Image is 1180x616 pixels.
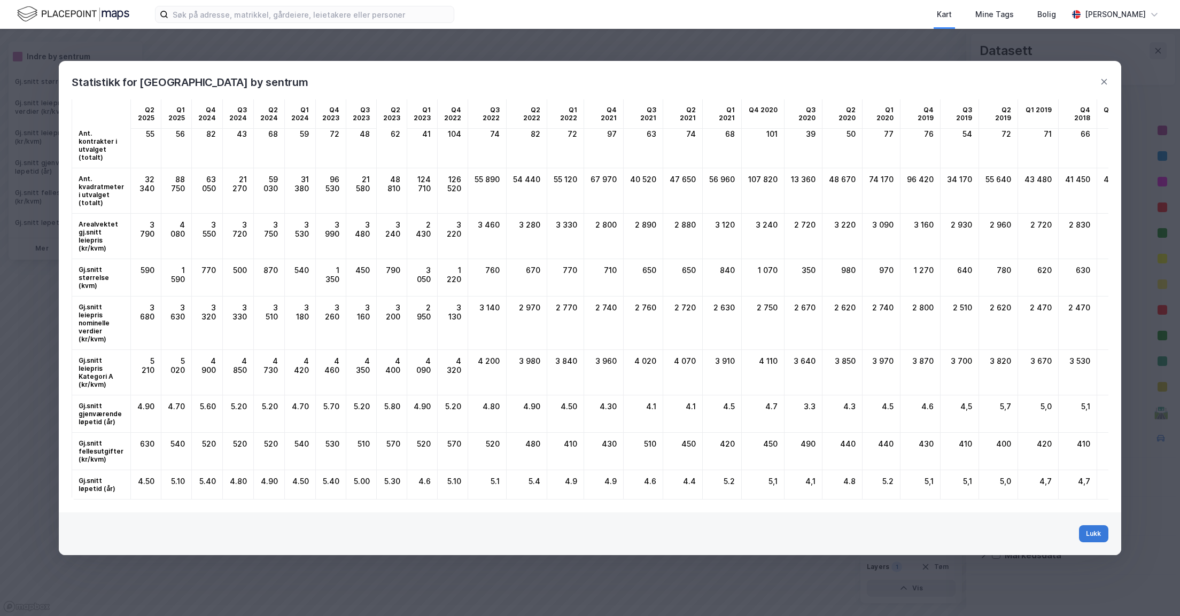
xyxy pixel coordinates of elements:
[822,470,863,499] div: 4.8
[979,433,1018,470] div: 400
[1059,433,1097,470] div: 410
[547,214,584,259] div: 3 330
[161,433,192,470] div: 540
[663,168,703,214] div: 47 650
[584,259,624,297] div: 710
[316,433,346,470] div: 530
[863,123,900,168] div: 77
[407,350,438,395] div: 4 090
[900,395,941,433] div: 4.6
[72,433,131,470] td: Gj.snitt fellesutgifter (kr/kvm)
[975,8,1014,21] div: Mine Tags
[900,470,941,499] div: 5,1
[979,259,1018,297] div: 780
[584,168,624,214] div: 67 970
[285,350,316,395] div: 4 420
[438,168,468,214] div: 126 520
[584,470,624,499] div: 4.9
[161,214,192,259] div: 4 080
[468,123,507,168] div: 74
[223,470,254,499] div: 4.80
[822,297,863,350] div: 2 620
[346,123,377,168] div: 48
[285,395,316,433] div: 4.70
[507,433,547,470] div: 480
[1097,259,1138,297] div: 680
[663,99,703,129] td: Q2 2021
[863,433,900,470] div: 440
[584,214,624,259] div: 2 800
[584,395,624,433] div: 4.30
[863,470,900,499] div: 5.2
[822,168,863,214] div: 48 670
[438,470,468,499] div: 5.10
[663,259,703,297] div: 650
[900,214,941,259] div: 3 160
[131,123,161,168] div: 55
[785,350,822,395] div: 3 640
[1059,99,1097,129] td: Q4 2018
[438,99,468,129] td: Q4 2022
[785,470,822,499] div: 4,1
[346,168,377,214] div: 21 580
[468,297,507,350] div: 3 140
[547,297,584,350] div: 2 770
[72,123,131,168] td: Ant. kontrakter i utvalget (totalt)
[192,99,223,129] td: Q4 2024
[785,259,822,297] div: 350
[161,123,192,168] div: 56
[941,168,979,214] div: 34 170
[468,259,507,297] div: 760
[941,395,979,433] div: 4,5
[703,470,742,499] div: 5.2
[407,123,438,168] div: 41
[223,214,254,259] div: 3 720
[192,123,223,168] div: 82
[663,214,703,259] div: 2 880
[507,297,547,350] div: 2 970
[663,123,703,168] div: 74
[316,297,346,350] div: 3 260
[785,214,822,259] div: 2 720
[624,395,663,433] div: 4.1
[979,99,1018,129] td: Q2 2019
[377,99,407,129] td: Q2 2023
[863,99,900,129] td: Q1 2020
[941,297,979,350] div: 2 510
[624,214,663,259] div: 2 890
[254,470,285,499] div: 4.90
[584,433,624,470] div: 430
[192,168,223,214] div: 63 050
[822,123,863,168] div: 50
[131,470,161,499] div: 4.50
[941,214,979,259] div: 2 930
[72,470,131,499] td: Gj.snitt løpetid (år)
[254,123,285,168] div: 68
[192,214,223,259] div: 3 550
[1079,525,1108,542] button: Lukk
[72,350,131,395] td: Gj.snitt leiepris Kategori A (kr/kvm)
[979,350,1018,395] div: 3 820
[1097,350,1138,395] div: 3 360
[1059,168,1097,214] div: 41 450
[168,6,454,22] input: Søk på adresse, matrikkel, gårdeiere, leietakere eller personer
[624,470,663,499] div: 4.6
[346,99,377,129] td: Q3 2023
[663,395,703,433] div: 4.1
[624,350,663,395] div: 4 020
[703,123,742,168] div: 68
[1085,8,1146,21] div: [PERSON_NAME]
[254,214,285,259] div: 3 750
[979,123,1018,168] div: 72
[584,99,624,129] td: Q4 2021
[316,99,346,129] td: Q4 2023
[941,433,979,470] div: 410
[547,350,584,395] div: 3 840
[941,123,979,168] div: 54
[979,470,1018,499] div: 5,0
[346,433,377,470] div: 510
[703,433,742,470] div: 420
[72,168,131,214] td: Ant. kvadratmeter i utvalget (totalt)
[131,168,161,214] div: 32 340
[937,8,952,21] div: Kart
